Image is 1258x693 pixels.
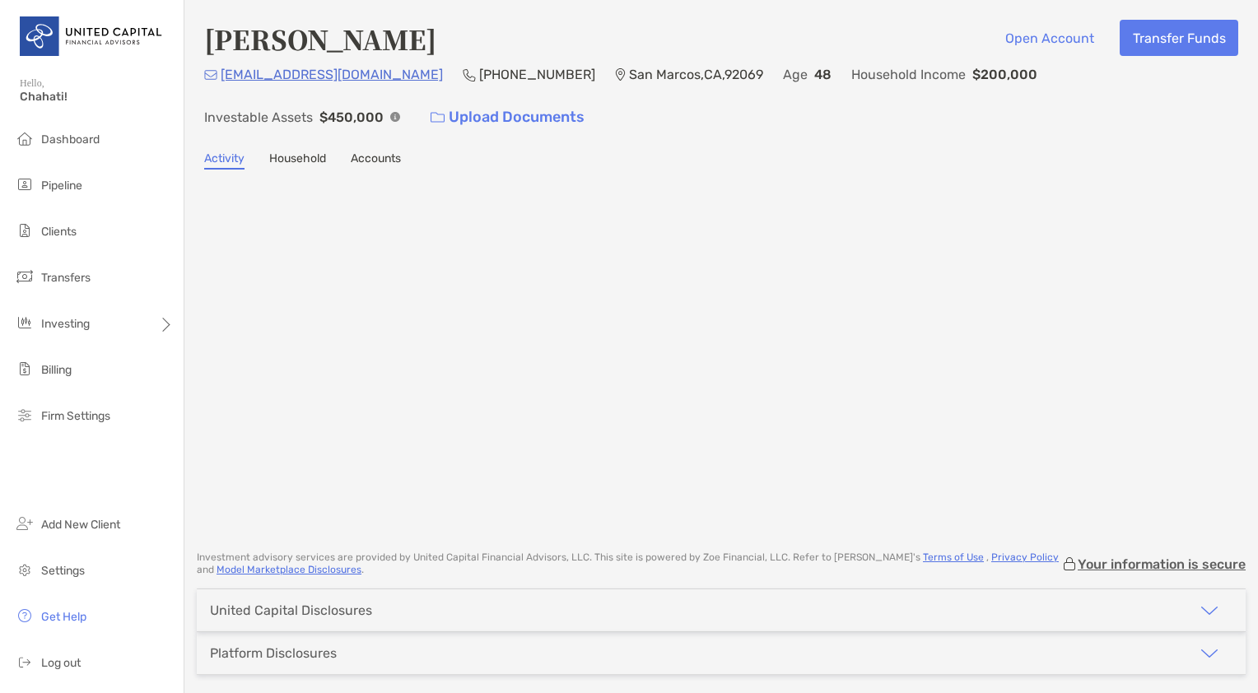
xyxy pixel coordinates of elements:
p: Household Income [851,64,966,85]
p: San Marcos , CA , 92069 [629,64,763,85]
a: Accounts [351,151,401,170]
p: [EMAIL_ADDRESS][DOMAIN_NAME] [221,64,443,85]
img: button icon [431,112,445,123]
a: Privacy Policy [991,551,1059,563]
span: Get Help [41,610,86,624]
span: Investing [41,317,90,331]
span: Clients [41,225,77,239]
img: United Capital Logo [20,7,164,66]
img: Phone Icon [463,68,476,81]
p: Age [783,64,808,85]
img: Email Icon [204,70,217,80]
span: Log out [41,656,81,670]
p: Your information is secure [1078,556,1246,572]
img: pipeline icon [15,174,35,194]
p: [PHONE_NUMBER] [479,64,595,85]
span: Transfers [41,271,91,285]
span: Chahati! [20,90,174,104]
img: Info Icon [390,112,400,122]
span: Pipeline [41,179,82,193]
p: Investment advisory services are provided by United Capital Financial Advisors, LLC . This site i... [197,551,1061,576]
img: icon arrow [1200,644,1219,663]
span: Add New Client [41,518,120,532]
img: add_new_client icon [15,514,35,533]
img: icon arrow [1200,601,1219,621]
button: Open Account [992,20,1107,56]
p: $200,000 [972,64,1037,85]
a: Upload Documents [420,100,595,135]
button: Transfer Funds [1120,20,1238,56]
a: Terms of Use [923,551,984,563]
img: billing icon [15,359,35,379]
p: 48 [814,64,832,85]
img: settings icon [15,560,35,579]
div: Platform Disclosures [210,645,337,661]
p: Investable Assets [204,107,313,128]
img: logout icon [15,652,35,672]
span: Firm Settings [41,409,110,423]
img: Location Icon [615,68,626,81]
div: United Capital Disclosures [210,602,372,618]
a: Household [269,151,326,170]
img: investing icon [15,313,35,333]
a: Model Marketplace Disclosures [217,564,361,575]
img: dashboard icon [15,128,35,148]
img: transfers icon [15,267,35,286]
h4: [PERSON_NAME] [204,20,436,58]
span: Dashboard [41,133,100,147]
span: Settings [41,564,85,578]
img: firm-settings icon [15,405,35,425]
img: clients icon [15,221,35,240]
img: get-help icon [15,606,35,626]
span: Billing [41,363,72,377]
a: Activity [204,151,245,170]
p: $450,000 [319,107,384,128]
